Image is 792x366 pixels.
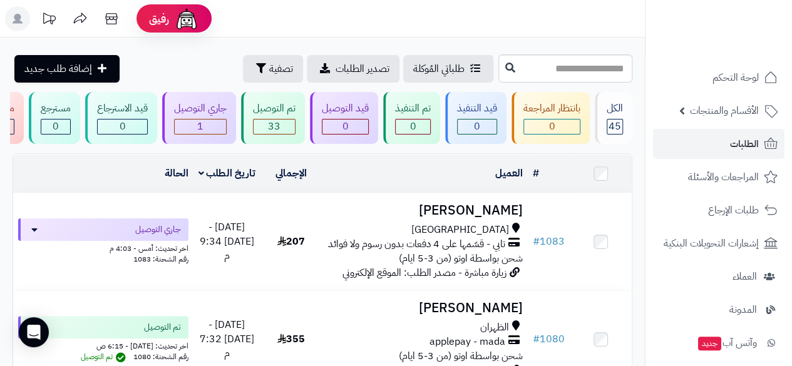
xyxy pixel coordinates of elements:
[653,63,784,93] a: لوحة التحكم
[135,223,181,236] span: جاري التوصيل
[443,92,509,144] a: قيد التنفيذ 0
[307,92,381,144] a: قيد التوصيل 0
[342,119,349,134] span: 0
[411,223,509,237] span: [GEOGRAPHIC_DATA]
[533,234,565,249] a: #1083
[277,234,305,249] span: 207
[98,119,147,134] div: 0
[18,241,188,254] div: اخر تحديث: أمس - 4:03 م
[524,119,580,134] div: 0
[698,337,721,350] span: جديد
[403,55,493,83] a: طلباتي المُوكلة
[24,61,92,76] span: إضافة طلب جديد
[533,166,539,181] a: #
[609,119,621,134] span: 45
[653,195,784,225] a: طلبات الإرجاع
[653,129,784,159] a: الطلبات
[200,220,254,263] span: [DATE] - [DATE] 9:34 م
[410,119,416,134] span: 0
[133,351,188,362] span: رقم الشحنة: 1080
[688,168,759,186] span: المراجعات والأسئلة
[327,203,523,218] h3: [PERSON_NAME]
[730,135,759,153] span: الطلبات
[120,119,126,134] span: 0
[480,320,509,335] span: الظهران
[327,301,523,315] h3: [PERSON_NAME]
[174,101,227,116] div: جاري التوصيل
[307,55,399,83] a: تصدير الطلبات
[277,332,305,347] span: 355
[381,92,443,144] a: تم التنفيذ 0
[81,351,129,362] span: تم التوصيل
[174,6,199,31] img: ai-face.png
[399,251,523,266] span: شحن بواسطة اوتو (من 3-5 ايام)
[33,6,64,34] a: تحديثات المنصة
[165,166,188,181] a: الحالة
[533,234,540,249] span: #
[458,119,496,134] div: 0
[26,92,83,144] a: مسترجع 0
[175,119,226,134] div: 1
[653,162,784,192] a: المراجعات والأسئلة
[243,55,303,83] button: تصفية
[275,166,307,181] a: الإجمالي
[254,119,295,134] div: 33
[533,332,565,347] a: #1080
[664,235,759,252] span: إشعارات التحويلات البنكية
[19,317,49,347] div: Open Intercom Messenger
[41,101,71,116] div: مسترجع
[253,101,296,116] div: تم التوصيل
[653,228,784,258] a: إشعارات التحويلات البنكية
[712,69,759,86] span: لوحة التحكم
[697,334,757,352] span: وآتس آب
[160,92,239,144] a: جاري التوصيل 1
[533,332,540,347] span: #
[396,119,430,134] div: 0
[268,119,280,134] span: 33
[733,268,757,285] span: العملاء
[607,101,623,116] div: الكل
[18,338,188,352] div: اخر تحديث: [DATE] - 6:15 ص
[690,102,759,119] span: الأقسام والمنتجات
[549,119,555,134] span: 0
[97,101,148,116] div: قيد الاسترجاع
[457,101,497,116] div: قيد التنفيذ
[83,92,160,144] a: قيد الاسترجاع 0
[653,262,784,292] a: العملاء
[523,101,580,116] div: بانتظار المراجعة
[399,348,523,363] span: شحن بواسطة اوتو (من 3-5 ايام)
[413,61,465,76] span: طلباتي المُوكلة
[269,61,293,76] span: تصفية
[653,328,784,358] a: وآتس آبجديد
[239,92,307,144] a: تم التوصيل 33
[322,119,368,134] div: 0
[14,55,120,83] a: إضافة طلب جديد
[200,317,254,361] span: [DATE] - [DATE] 7:32 م
[342,265,507,280] span: زيارة مباشرة - مصدر الطلب: الموقع الإلكتروني
[322,101,369,116] div: قيد التوصيل
[429,335,505,349] span: applepay - mada
[708,201,759,219] span: طلبات الإرجاع
[395,101,431,116] div: تم التنفيذ
[592,92,635,144] a: الكل45
[729,301,757,318] span: المدونة
[474,119,480,134] span: 0
[41,119,70,134] div: 0
[144,321,181,333] span: تم التوصيل
[53,119,59,134] span: 0
[197,119,203,134] span: 1
[198,166,255,181] a: تاريخ الطلب
[133,253,188,265] span: رقم الشحنة: 1083
[328,237,505,252] span: تابي - قسّمها على 4 دفعات بدون رسوم ولا فوائد
[495,166,523,181] a: العميل
[336,61,389,76] span: تصدير الطلبات
[653,295,784,325] a: المدونة
[509,92,592,144] a: بانتظار المراجعة 0
[707,28,780,54] img: logo-2.png
[149,11,169,26] span: رفيق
